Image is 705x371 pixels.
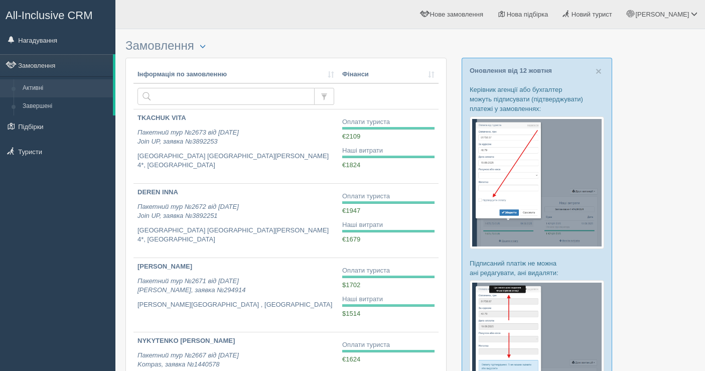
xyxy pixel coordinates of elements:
a: DEREN INNA Пакетний тур №2672 від [DATE]Join UP, заявка №3892251 [GEOGRAPHIC_DATA] [GEOGRAPHIC_DA... [133,184,338,258]
span: €1947 [342,207,360,214]
div: Наші витрати [342,146,435,156]
i: Пакетний тур №2673 від [DATE] Join UP, заявка №3892253 [137,129,239,146]
div: Оплати туриста [342,266,435,276]
a: Фінанси [342,70,435,79]
b: TKACHUK VITA [137,114,186,121]
span: Новий турист [572,11,612,18]
span: Нова підбірка [507,11,548,18]
b: DEREN INNA [137,188,178,196]
span: × [596,65,602,77]
img: %D0%BF%D1%96%D0%B4%D1%82%D0%B2%D0%B5%D1%80%D0%B4%D0%B6%D0%B5%D0%BD%D0%BD%D1%8F-%D0%BE%D0%BF%D0%BB... [470,116,604,249]
i: Пакетний тур №2671 від [DATE] [PERSON_NAME], заявка №294914 [137,277,245,294]
span: [PERSON_NAME] [635,11,689,18]
a: All-Inclusive CRM [1,1,115,28]
p: Підписаний платіж не можна ані редагувати, ані видаляти: [470,259,604,278]
a: TKACHUK VITA Пакетний тур №2673 від [DATE]Join UP, заявка №3892253 [GEOGRAPHIC_DATA] [GEOGRAPHIC_... [133,109,338,183]
div: Оплати туриста [342,117,435,127]
p: [GEOGRAPHIC_DATA] [GEOGRAPHIC_DATA][PERSON_NAME] 4*, [GEOGRAPHIC_DATA] [137,226,334,244]
div: Наші витрати [342,295,435,304]
span: Нове замовлення [430,11,483,18]
input: Пошук за номером замовлення, ПІБ або паспортом туриста [137,88,315,105]
p: Керівник агенції або бухгалтер можуть підписувати (підтверджувати) платежі у замовленнях: [470,85,604,113]
a: Завершені [18,97,113,115]
span: €1679 [342,235,360,243]
span: €1824 [342,161,360,169]
p: [PERSON_NAME][GEOGRAPHIC_DATA] , [GEOGRAPHIC_DATA] [137,300,334,310]
span: $1514 [342,310,360,317]
span: $1702 [342,281,360,289]
div: Наші витрати [342,220,435,230]
a: Інформація по замовленню [137,70,334,79]
i: Пакетний тур №2672 від [DATE] Join UP, заявка №3892251 [137,203,239,220]
button: Close [596,66,602,76]
span: €2109 [342,133,360,140]
div: Оплати туриста [342,192,435,201]
h3: Замовлення [125,39,447,53]
p: [GEOGRAPHIC_DATA] [GEOGRAPHIC_DATA][PERSON_NAME] 4*, [GEOGRAPHIC_DATA] [137,152,334,170]
a: [PERSON_NAME] Пакетний тур №2671 від [DATE][PERSON_NAME], заявка №294914 [PERSON_NAME][GEOGRAPHIC... [133,258,338,332]
a: Активні [18,79,113,97]
b: [PERSON_NAME] [137,263,192,270]
b: NYKYTENKO [PERSON_NAME] [137,337,235,344]
span: All-Inclusive CRM [6,9,93,22]
div: Оплати туриста [342,340,435,350]
a: Оновлення від 12 жовтня [470,67,552,74]
i: Пакетний тур №2667 від [DATE] Kompas, заявка №1440578 [137,351,239,368]
span: €1624 [342,355,360,363]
